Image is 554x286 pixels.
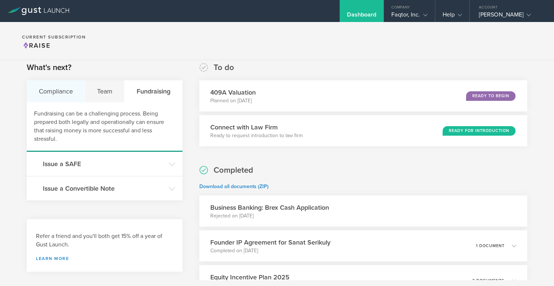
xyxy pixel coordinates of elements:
[27,62,71,73] h2: What's next?
[43,159,165,169] h3: Issue a SAFE
[85,80,125,102] div: Team
[199,183,269,190] a: Download all documents (ZIP)
[443,126,516,136] div: Ready for Introduction
[210,247,330,254] p: Completed on [DATE]
[36,256,173,261] a: Learn more
[22,35,86,39] h2: Current Subscription
[27,102,182,152] div: Fundraising can be a challenging process. Being prepared both legally and operationally can ensur...
[210,238,330,247] h3: Founder IP Agreement for Sanat Serikuly
[391,11,427,22] div: Faqtor, Inc.
[347,11,376,22] div: Dashboard
[214,62,234,73] h2: To do
[22,41,51,49] span: Raise
[36,232,173,249] h3: Refer a friend and you'll both get 15% off a year of Gust Launch.
[472,279,505,283] p: 3 documents
[214,165,253,176] h2: Completed
[210,272,289,282] h3: Equity Incentive Plan 2025
[517,251,554,286] iframe: Chat Widget
[210,88,256,97] h3: 409A Valuation
[210,122,303,132] h3: Connect with Law Firm
[199,115,527,146] div: Connect with Law FirmReady to request introduction to law firmReady for Introduction
[125,80,182,102] div: Fundraising
[466,91,516,101] div: Ready to Begin
[199,80,527,111] div: 409A ValuationPlanned on [DATE]Ready to Begin
[43,184,165,193] h3: Issue a Convertible Note
[210,132,303,139] p: Ready to request introduction to law firm
[210,203,329,212] h3: Business Banking: Brex Cash Application
[476,244,505,248] p: 1 document
[210,212,329,220] p: Rejected on [DATE]
[210,97,256,104] p: Planned on [DATE]
[479,11,541,22] div: [PERSON_NAME]
[27,80,85,102] div: Compliance
[443,11,462,22] div: Help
